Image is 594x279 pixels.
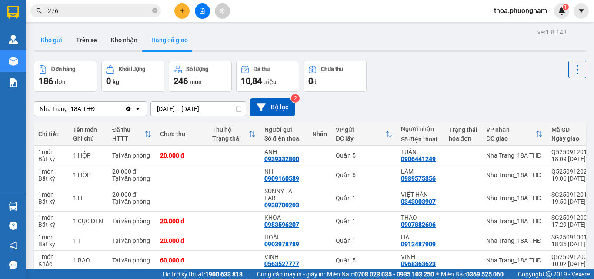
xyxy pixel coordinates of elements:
[169,61,232,92] button: Số lượng246món
[257,269,325,279] span: Cung cấp máy in - giấy in:
[112,237,151,244] div: Tại văn phòng
[551,155,594,162] div: 18:09 [DATE]
[546,271,552,277] span: copyright
[263,78,277,85] span: triệu
[151,102,246,116] input: Select a date range.
[308,76,313,86] span: 0
[7,6,19,19] img: logo-vxr
[401,175,436,182] div: 0989575356
[55,78,66,85] span: đơn
[313,78,317,85] span: đ
[125,105,132,112] svg: Clear value
[73,195,103,202] div: 1 H
[336,126,385,133] div: VP gửi
[190,78,202,85] span: món
[401,198,436,205] div: 0343003907
[551,126,587,133] div: Mã GD
[551,253,594,260] div: Q52509120014
[174,76,188,86] span: 246
[160,131,204,138] div: Chưa thu
[51,66,75,72] div: Đơn hàng
[112,135,144,142] div: HTTT
[38,168,64,175] div: 1 món
[38,260,64,267] div: Khác
[264,155,299,162] div: 0939332800
[174,3,190,19] button: plus
[551,234,594,241] div: SG2509100133
[73,41,120,52] li: (c) 2017
[215,3,230,19] button: aim
[551,198,594,205] div: 19:50 [DATE]
[354,271,434,278] strong: 0708 023 035 - 0935 103 250
[208,123,260,146] th: Toggle SortBy
[264,148,304,155] div: ÁNH
[487,5,554,16] span: thoa.phuongnam
[264,126,304,133] div: Người gửi
[73,257,103,264] div: 1 BAO
[551,221,594,228] div: 17:29 [DATE]
[564,4,567,10] span: 1
[34,30,69,50] button: Kho gửi
[241,76,262,86] span: 10,84
[336,171,392,178] div: Quận 5
[219,8,225,14] span: aim
[401,214,440,221] div: THẢO
[38,253,64,260] div: 1 món
[112,175,151,182] div: Tại văn phòng
[264,260,299,267] div: 0563527777
[551,175,594,182] div: 19:06 [DATE]
[401,191,440,198] div: VIỆT HÀN
[112,168,151,175] div: 20.000 đ
[73,237,103,244] div: 1 T
[38,214,64,221] div: 1 món
[53,13,86,54] b: Gửi khách hàng
[73,171,103,178] div: 1 HỘP
[436,272,439,276] span: ⚪️
[401,253,440,260] div: VINH
[36,8,42,14] span: search
[163,269,243,279] span: Hỗ trợ kỹ thuật:
[160,152,204,159] div: 20.000 đ
[112,218,151,225] div: Tại văn phòng
[195,3,210,19] button: file-add
[401,136,440,143] div: Số điện thoại
[38,155,64,162] div: Bất kỳ
[112,257,151,264] div: Tại văn phòng
[160,218,204,225] div: 20.000 đ
[73,33,120,40] b: [DOMAIN_NAME]
[144,30,195,50] button: Hàng đã giao
[486,237,543,244] div: Nha Trang_18A THĐ
[119,66,145,72] div: Khối lượng
[401,155,436,162] div: 0906441249
[112,191,151,198] div: 20.000 đ
[34,61,97,92] button: Đơn hàng186đơn
[312,131,327,138] div: Nhãn
[486,126,536,133] div: VP nhận
[104,30,144,50] button: Kho nhận
[486,171,543,178] div: Nha Trang_18A THĐ
[38,148,64,155] div: 1 món
[336,135,385,142] div: ĐC lấy
[205,271,243,278] strong: 1900 633 818
[486,257,543,264] div: Nha Trang_18A THĐ
[486,218,543,225] div: Nha Trang_18A THĐ
[264,221,299,228] div: 0983596207
[336,218,392,225] div: Quận 1
[186,66,208,72] div: Số lượng
[38,241,64,248] div: Bất kỳ
[321,66,343,72] div: Chưa thu
[441,269,504,279] span: Miền Bắc
[40,104,95,113] div: Nha Trang_18A THĐ
[73,135,103,142] div: Ghi chú
[551,191,594,198] div: SG2509120101
[112,152,151,159] div: Tại văn phòng
[38,198,64,205] div: Bất kỳ
[510,269,511,279] span: |
[331,123,397,146] th: Toggle SortBy
[38,175,64,182] div: Bất kỳ
[551,260,594,267] div: 10:02 [DATE]
[482,123,547,146] th: Toggle SortBy
[101,61,164,92] button: Khối lượng0kg
[94,11,115,32] img: logo.jpg
[336,195,392,202] div: Quận 1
